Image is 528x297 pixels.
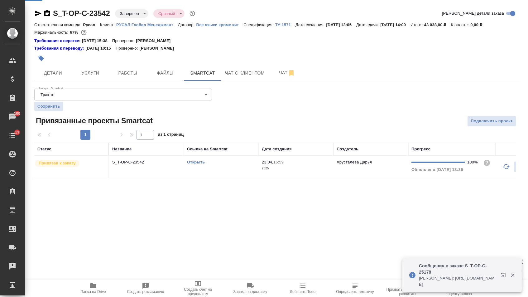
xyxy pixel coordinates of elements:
[506,272,519,278] button: Закрыть
[467,159,478,165] div: 100%
[100,22,116,27] p: Клиент:
[34,30,70,35] p: Маржинальность:
[262,146,292,152] div: Дата создания
[119,280,172,297] button: Создать рекламацию
[38,69,68,77] span: Детали
[10,110,24,117] span: 100
[34,51,48,65] button: Добавить тэг
[419,275,497,288] p: [PERSON_NAME]: [URL][DOMAIN_NAME]
[82,38,112,44] p: [DATE] 15:38
[34,102,63,111] button: Сохранить
[34,22,83,27] p: Ответственная команда:
[329,280,381,297] button: Определить тематику
[34,116,153,126] span: Привязанные проекты Smartcat
[233,290,267,294] span: Заявка на доставку
[37,146,51,152] div: Статус
[112,38,136,44] p: Проверено:
[356,22,380,27] p: Дата сдачи:
[467,116,516,127] button: Подключить проект
[188,69,218,77] span: Smartcat
[337,146,358,152] div: Создатель
[262,160,273,164] p: 23.04,
[411,167,463,172] span: Обновлено [DATE] 13:36
[243,22,275,27] p: Спецификация:
[424,22,451,27] p: 43 038,00 ₽
[39,160,76,166] p: Привязан к заказу
[80,290,106,294] span: Папка на Drive
[225,69,265,77] span: Чат с клиентом
[70,30,79,35] p: 67%
[410,22,424,27] p: Итого:
[337,160,372,164] p: Хрусталёва Дарья
[336,290,374,294] span: Определить тематику
[115,9,148,18] div: Завершен
[442,10,504,17] span: [PERSON_NAME] детали заказа
[273,160,284,164] p: 16:59
[75,69,105,77] span: Услуги
[178,22,196,27] p: Договор:
[53,9,110,17] a: S_T-OP-C-23542
[295,22,326,27] p: Дата создания:
[288,69,295,77] svg: Отписаться
[118,11,141,16] button: Завершен
[419,263,497,275] p: Сообщения в заказе S_T-OP-C-25178
[188,9,196,17] button: Доп статусы указывают на важность/срочность заказа
[112,159,181,165] p: S_T-OP-C-23542
[411,146,430,152] div: Прогресс
[471,118,513,125] span: Подключить проект
[451,22,471,27] p: К оплате:
[385,287,430,296] span: Призвать менеджера по развитию
[224,280,276,297] button: Заявка на доставку
[83,22,100,27] p: Русал
[158,131,184,140] span: из 1 страниц
[113,69,143,77] span: Работы
[2,109,23,124] a: 100
[37,103,60,110] span: Сохранить
[34,38,82,44] a: Требования к верстке:
[116,45,140,51] p: Проверено:
[43,10,51,17] button: Скопировать ссылку
[470,22,487,27] p: 0,00 ₽
[172,280,224,297] button: Создать счет на предоплату
[275,22,295,27] a: ТУ-1571
[39,92,57,97] button: Трактат
[262,165,330,172] p: 2025
[136,38,175,44] p: [PERSON_NAME]
[153,9,185,18] div: Завершен
[34,45,85,51] a: Требования к переводу:
[139,45,179,51] p: [PERSON_NAME]
[34,89,212,100] div: Трактат
[150,69,180,77] span: Файлы
[156,11,177,16] button: Срочный
[326,22,357,27] p: [DATE] 13:05
[2,128,23,143] a: 13
[112,146,132,152] div: Название
[175,287,220,296] span: Создать счет на предоплату
[381,22,411,27] p: [DATE] 14:00
[187,160,205,164] a: Открыть
[290,290,315,294] span: Добавить Todo
[34,38,82,44] div: Нажми, чтобы открыть папку с инструкцией
[272,69,302,77] span: Чат
[116,22,178,27] a: РУСАЛ Глобал Менеджмент
[381,280,434,297] button: Призвать менеджера по развитию
[127,290,164,294] span: Создать рекламацию
[276,280,329,297] button: Добавить Todo
[499,159,514,174] button: Обновить прогресс
[67,280,119,297] button: Папка на Drive
[34,10,42,17] button: Скопировать ссылку для ЯМессенджера
[497,269,512,284] button: Открыть в новой вкладке
[85,45,116,51] p: [DATE] 10:15
[187,146,228,152] div: Ссылка на Smartcat
[80,28,88,37] button: 11778.00 RUB;
[196,22,243,27] a: Все языки кроме кит
[11,129,23,135] span: 13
